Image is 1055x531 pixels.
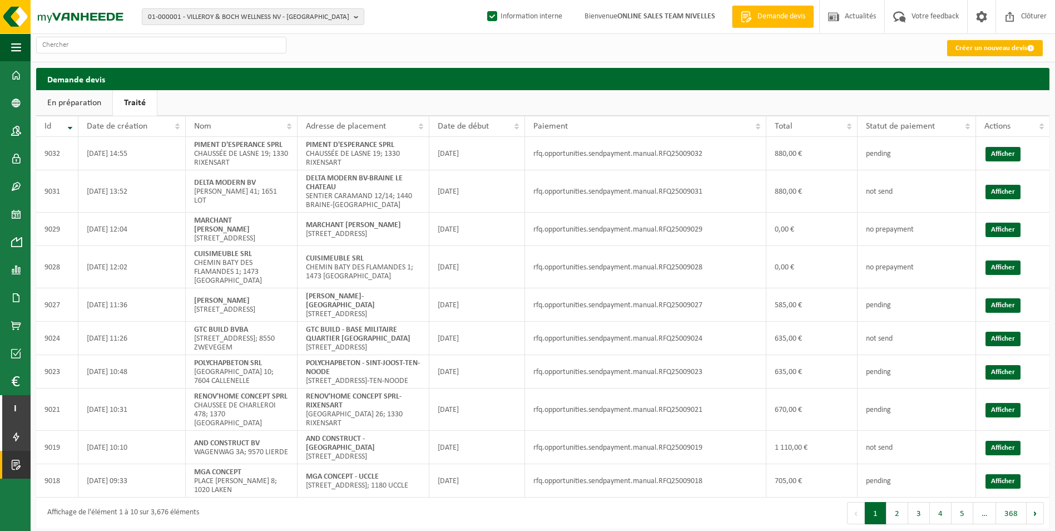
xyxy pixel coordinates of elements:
[429,137,524,170] td: [DATE]
[306,392,402,410] strong: RENOV'HOME CONCEPT SPRL-RIXENSART
[866,477,891,485] span: pending
[11,395,19,423] span: I
[306,292,375,309] strong: [PERSON_NAME]-[GEOGRAPHIC_DATA]
[298,355,429,389] td: [STREET_ADDRESS]-TEN-NOODE
[36,464,78,498] td: 9018
[194,468,241,476] strong: MGA CONCEPT
[429,213,524,246] td: [DATE]
[298,464,429,498] td: [STREET_ADDRESS]; 1180 UCCLE
[306,141,394,149] strong: PIMENT D'ESPERANCE SPRL
[78,464,185,498] td: [DATE] 09:33
[996,502,1027,524] button: 368
[44,122,51,131] span: Id
[886,502,908,524] button: 2
[866,335,893,343] span: not send
[985,223,1021,237] a: Afficher
[952,502,973,524] button: 5
[525,137,766,170] td: rfq.opportunities.sendpayment.manual.RFQ25009032
[78,137,185,170] td: [DATE] 14:55
[194,439,260,448] strong: AND CONSTRUCT BV
[985,365,1021,380] a: Afficher
[525,464,766,498] td: rfq.opportunities.sendpayment.manual.RFQ25009018
[142,8,364,25] button: 01-000001 - VILLEROY & BOCH WELLNESS NV - [GEOGRAPHIC_DATA]
[766,246,858,288] td: 0,00 €
[186,288,298,322] td: [STREET_ADDRESS]
[186,137,298,170] td: CHAUSSÉE DE LASNE 19; 1330 RIXENSART
[525,246,766,288] td: rfq.opportunities.sendpayment.manual.RFQ25009028
[429,389,524,431] td: [DATE]
[985,474,1021,489] a: Afficher
[866,263,914,272] span: no prepayment
[298,288,429,322] td: [STREET_ADDRESS]
[766,213,858,246] td: 0,00 €
[984,122,1011,131] span: Actions
[866,368,891,376] span: pending
[113,90,157,116] a: Traité
[148,9,349,26] span: 01-000001 - VILLEROY & BOCH WELLNESS NV - [GEOGRAPHIC_DATA]
[186,322,298,355] td: [STREET_ADDRESS]; 8550 ZWEVEGEM
[36,137,78,170] td: 9032
[306,122,386,131] span: Adresse de placement
[298,431,429,464] td: [STREET_ADDRESS]
[617,12,715,21] strong: ONLINE SALES TEAM NIVELLES
[525,389,766,431] td: rfq.opportunities.sendpayment.manual.RFQ25009021
[866,122,935,131] span: Statut de paiement
[908,502,930,524] button: 3
[429,355,524,389] td: [DATE]
[525,288,766,322] td: rfq.opportunities.sendpayment.manual.RFQ25009027
[766,389,858,431] td: 670,00 €
[985,185,1021,199] a: Afficher
[755,11,808,22] span: Demande devis
[36,213,78,246] td: 9029
[78,288,185,322] td: [DATE] 11:36
[766,288,858,322] td: 585,00 €
[36,288,78,322] td: 9027
[298,322,429,355] td: [STREET_ADDRESS]
[186,355,298,389] td: [GEOGRAPHIC_DATA] 10; 7604 CALLENELLE
[985,147,1021,161] a: Afficher
[78,322,185,355] td: [DATE] 11:26
[429,431,524,464] td: [DATE]
[298,246,429,288] td: CHEMIN BATY DES FLAMANDES 1; 1473 [GEOGRAPHIC_DATA]
[525,213,766,246] td: rfq.opportunities.sendpayment.manual.RFQ25009029
[186,246,298,288] td: CHEMIN BATY DES FLAMANDES 1; 1473 [GEOGRAPHIC_DATA]
[306,435,375,452] strong: AND CONSTRUCT - [GEOGRAPHIC_DATA]
[525,355,766,389] td: rfq.opportunities.sendpayment.manual.RFQ25009023
[766,170,858,213] td: 880,00 €
[186,431,298,464] td: WAGENWAG 3A; 9570 LIERDE
[36,37,286,53] input: Chercher
[947,40,1043,56] a: Créer un nouveau devis
[732,6,814,28] a: Demande devis
[78,170,185,213] td: [DATE] 13:52
[306,326,410,343] strong: GTC BUILD - BASE MILITAIRE QUARTIER [GEOGRAPHIC_DATA]
[42,503,199,523] div: Affichage de l'élément 1 à 10 sur 3,676 éléments
[525,170,766,213] td: rfq.opportunities.sendpayment.manual.RFQ25009031
[766,322,858,355] td: 635,00 €
[78,246,185,288] td: [DATE] 12:02
[194,217,250,234] strong: MARCHANT [PERSON_NAME]
[865,502,886,524] button: 1
[194,179,256,187] strong: DELTA MODERN BV
[194,141,283,149] strong: PIMENT D'ESPERANCE SPRL
[186,170,298,213] td: [PERSON_NAME] 41; 1651 LOT
[429,288,524,322] td: [DATE]
[429,170,524,213] td: [DATE]
[766,431,858,464] td: 1 110,00 €
[306,473,379,481] strong: MGA CONCEPT - UCCLE
[306,359,420,376] strong: POLYCHAPBETON - SINT-JOOST-TEN-NOODE
[36,431,78,464] td: 9019
[775,122,793,131] span: Total
[525,322,766,355] td: rfq.opportunities.sendpayment.manual.RFQ25009024
[866,150,891,158] span: pending
[78,431,185,464] td: [DATE] 10:10
[766,137,858,170] td: 880,00 €
[533,122,568,131] span: Paiement
[36,246,78,288] td: 9028
[985,332,1021,346] a: Afficher
[298,389,429,431] td: [GEOGRAPHIC_DATA] 26; 1330 RIXENSART
[438,122,489,131] span: Date de début
[298,170,429,213] td: SENTIER CARAMAND 12/14; 1440 BRAINE-[GEOGRAPHIC_DATA]
[186,213,298,246] td: [STREET_ADDRESS]
[87,122,147,131] span: Date de création
[866,188,893,196] span: not send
